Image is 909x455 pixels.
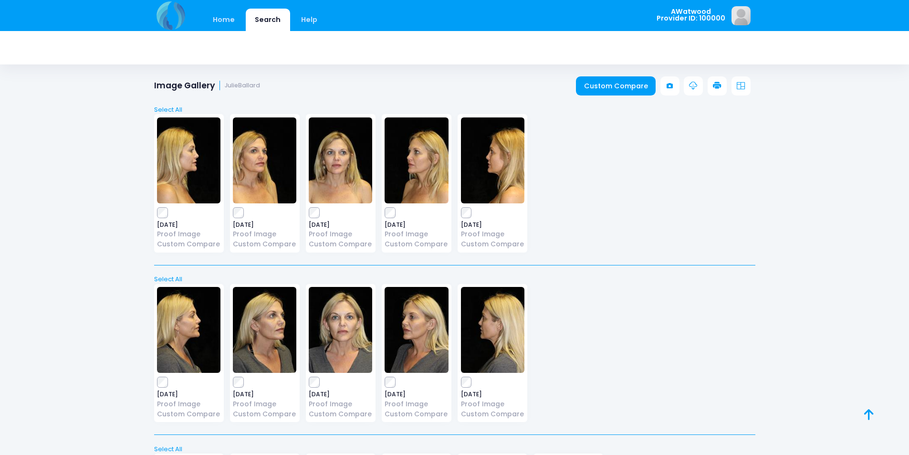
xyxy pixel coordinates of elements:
[157,229,220,239] a: Proof Image
[385,222,448,228] span: [DATE]
[461,117,524,203] img: image
[154,81,261,91] h1: Image Gallery
[309,392,372,397] span: [DATE]
[246,9,290,31] a: Search
[576,76,656,95] a: Custom Compare
[157,287,220,373] img: image
[461,229,524,239] a: Proof Image
[385,117,448,203] img: image
[309,409,372,419] a: Custom Compare
[309,239,372,249] a: Custom Compare
[233,287,296,373] img: image
[225,82,260,89] small: JulieBallard
[157,239,220,249] a: Custom Compare
[309,117,372,203] img: image
[731,6,751,25] img: image
[309,399,372,409] a: Proof Image
[385,399,448,409] a: Proof Image
[385,409,448,419] a: Custom Compare
[309,222,372,228] span: [DATE]
[151,275,758,284] a: Select All
[151,105,758,115] a: Select All
[204,9,244,31] a: Home
[461,239,524,249] a: Custom Compare
[657,8,725,22] span: AWatwood Provider ID: 100000
[233,229,296,239] a: Proof Image
[385,239,448,249] a: Custom Compare
[233,409,296,419] a: Custom Compare
[461,392,524,397] span: [DATE]
[157,399,220,409] a: Proof Image
[309,229,372,239] a: Proof Image
[233,392,296,397] span: [DATE]
[157,409,220,419] a: Custom Compare
[157,117,220,203] img: image
[233,399,296,409] a: Proof Image
[385,392,448,397] span: [DATE]
[151,444,758,454] a: Select All
[461,399,524,409] a: Proof Image
[385,287,448,373] img: image
[385,229,448,239] a: Proof Image
[461,287,524,373] img: image
[292,9,326,31] a: Help
[157,222,220,228] span: [DATE]
[233,239,296,249] a: Custom Compare
[309,287,372,373] img: image
[461,222,524,228] span: [DATE]
[233,117,296,203] img: image
[461,409,524,419] a: Custom Compare
[157,392,220,397] span: [DATE]
[233,222,296,228] span: [DATE]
